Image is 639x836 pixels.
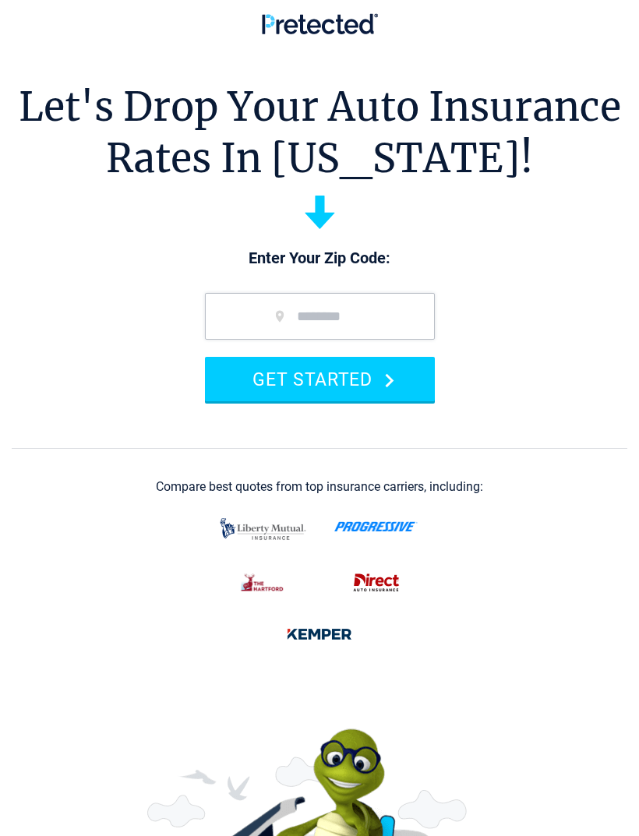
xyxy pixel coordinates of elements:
div: Compare best quotes from top insurance carriers, including: [156,480,483,494]
h1: Let's Drop Your Auto Insurance Rates In [US_STATE]! [19,82,621,184]
p: Enter Your Zip Code: [189,248,450,270]
button: GET STARTED [205,357,435,401]
img: direct [345,566,408,599]
img: Pretected Logo [262,13,378,34]
img: liberty [216,510,310,548]
input: zip code [205,293,435,340]
img: thehartford [232,566,294,599]
img: progressive [334,521,418,532]
img: kemper [278,618,361,651]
